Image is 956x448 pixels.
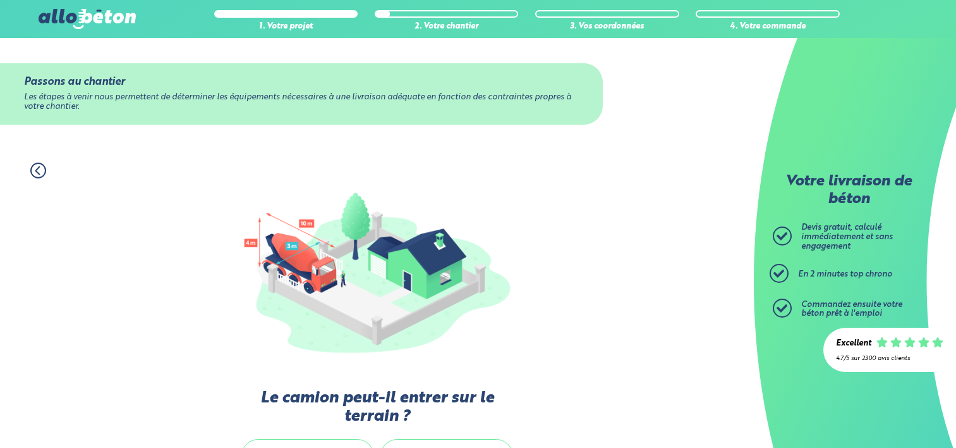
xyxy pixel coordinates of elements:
[214,22,358,32] div: 1. Votre projet
[238,389,516,426] label: Le camion peut-il entrer sur le terrain ?
[836,339,871,349] div: Excellent
[696,22,840,32] div: 4. Votre commande
[801,223,893,250] span: Devis gratuit, calculé immédiatement et sans engagement
[836,355,943,362] div: 4.7/5 sur 2300 avis clients
[375,22,519,32] div: 2. Votre chantier
[844,399,942,434] iframe: Help widget launcher
[24,93,579,111] div: Les étapes à venir nous permettent de déterminer les équipements nécessaires à une livraison adéq...
[776,173,921,208] p: Votre livraison de béton
[535,22,679,32] div: 3. Vos coordonnées
[801,301,902,318] span: Commandez ensuite votre béton prêt à l'emploi
[24,76,579,88] div: Passons au chantier
[798,270,892,278] span: En 2 minutes top chrono
[39,9,136,29] img: allobéton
